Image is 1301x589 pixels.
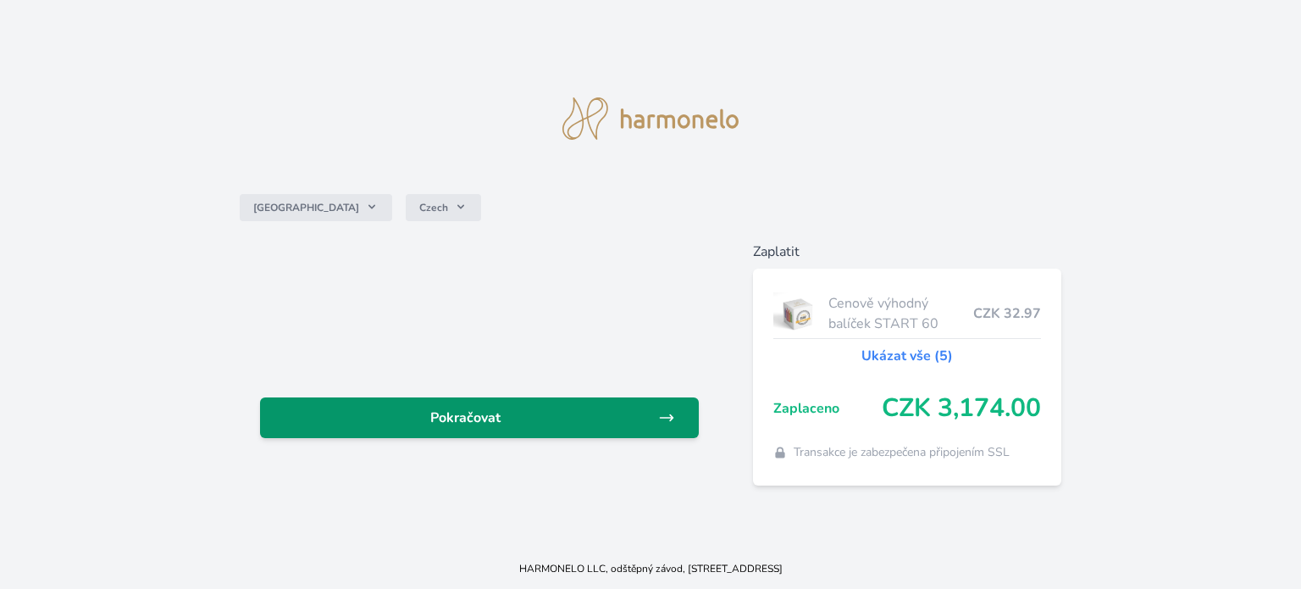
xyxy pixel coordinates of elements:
span: Transakce je zabezpečena připojením SSL [794,444,1010,461]
span: Zaplaceno [773,398,882,419]
h6: Zaplatit [753,242,1061,262]
a: Ukázat vše (5) [861,346,953,366]
button: [GEOGRAPHIC_DATA] [240,194,392,221]
span: CZK 3,174.00 [882,393,1041,424]
span: Pokračovat [274,408,658,428]
span: Czech [419,201,448,214]
button: Czech [406,194,481,221]
span: [GEOGRAPHIC_DATA] [253,201,359,214]
span: Cenově výhodný balíček START 60 [828,293,973,334]
img: start.jpg [773,292,822,335]
img: logo.svg [562,97,739,140]
span: CZK 32.97 [973,303,1041,324]
a: Pokračovat [260,397,699,438]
